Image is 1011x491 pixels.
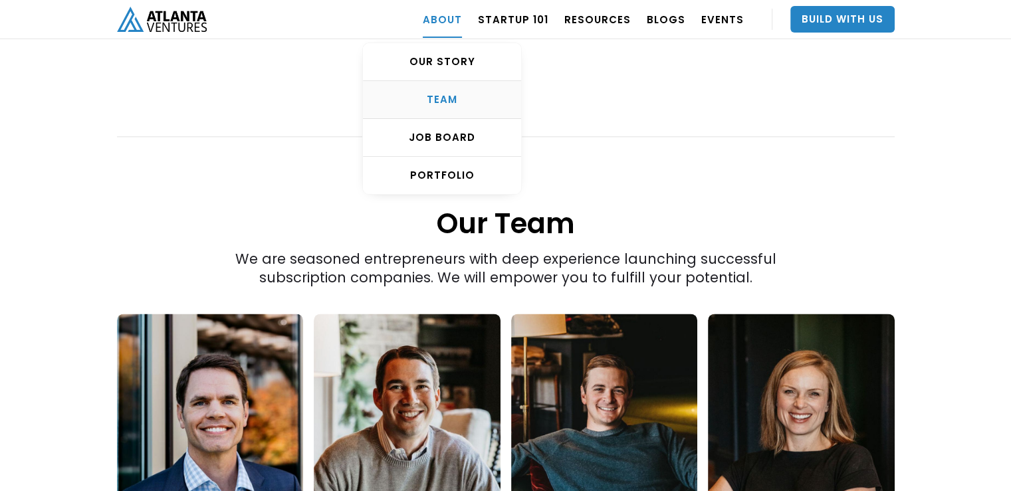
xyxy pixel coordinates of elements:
[363,119,521,157] a: Job Board
[363,93,521,106] div: TEAM
[363,169,521,182] div: PORTFOLIO
[423,1,462,38] a: ABOUT
[117,138,895,243] h1: Our Team
[701,1,744,38] a: EVENTS
[363,131,521,144] div: Job Board
[478,1,548,38] a: Startup 101
[647,1,685,38] a: BLOGS
[363,55,521,68] div: OUR STORY
[564,1,631,38] a: RESOURCES
[363,157,521,194] a: PORTFOLIO
[363,43,521,81] a: OUR STORY
[790,6,895,33] a: Build With Us
[195,43,817,287] div: We are seasoned entrepreneurs with deep experience launching successful subscription companies. W...
[363,81,521,119] a: TEAM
